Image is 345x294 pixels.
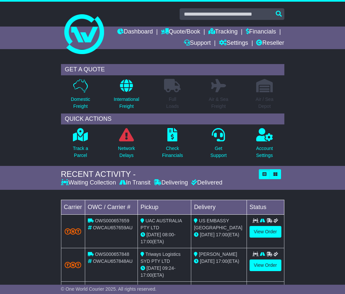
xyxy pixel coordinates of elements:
[210,128,227,163] a: GetSupport
[200,232,214,237] span: [DATE]
[162,265,174,271] span: 09:24
[194,218,242,230] span: US EMBASSY [GEOGRAPHIC_DATA]
[216,232,227,237] span: 17:00
[61,200,85,214] td: Carrier
[117,27,153,38] a: Dashboard
[73,145,88,159] p: Track a Parcel
[141,218,182,230] span: UAC AUSTRALIA PTY LTD
[162,232,174,237] span: 08:00
[161,27,200,38] a: Quote/Book
[65,228,81,234] img: TNT_Domestic.png
[256,38,284,49] a: Reseller
[95,218,129,223] span: OWS000657659
[71,79,90,113] a: DomesticFreight
[141,231,188,245] div: - (ETA)
[138,200,191,214] td: Pickup
[208,27,238,38] a: Tracking
[246,27,276,38] a: Financials
[65,262,81,268] img: TNT_Domestic.png
[219,38,248,49] a: Settings
[194,258,244,265] div: (ETA)
[93,225,133,230] span: OWCAU657659AU
[61,113,284,125] div: QUICK ACTIONS
[162,128,183,163] a: CheckFinancials
[71,96,90,110] p: Domestic Freight
[73,128,88,163] a: Track aParcel
[146,232,161,237] span: [DATE]
[209,96,228,110] p: Air & Sea Freight
[256,145,273,159] p: Account Settings
[113,79,140,113] a: InternationalFreight
[184,38,211,49] a: Support
[190,179,222,186] div: Delivered
[256,128,273,163] a: AccountSettings
[247,200,284,214] td: Status
[250,226,281,238] a: View Order
[199,252,237,257] span: [PERSON_NAME]
[256,96,273,110] p: Air / Sea Depot
[118,145,135,159] p: Network Delays
[162,145,183,159] p: Check Financials
[118,128,135,163] a: NetworkDelays
[210,145,227,159] p: Get Support
[61,286,157,292] span: © One World Courier 2025. All rights reserved.
[216,258,227,264] span: 17:00
[194,231,244,238] div: (ETA)
[118,179,152,186] div: In Transit
[164,96,181,110] p: Full Loads
[95,252,129,257] span: OWS000657848
[85,200,138,214] td: OWC / Carrier #
[141,265,188,279] div: - (ETA)
[61,170,256,179] div: RECENT ACTIVITY -
[250,259,281,271] a: View Order
[146,265,161,271] span: [DATE]
[114,96,139,110] p: International Freight
[61,179,118,186] div: Waiting Collection
[93,258,133,264] span: OWCAU657848AU
[200,258,214,264] span: [DATE]
[152,179,190,186] div: Delivering
[141,272,152,278] span: 17:00
[191,200,247,214] td: Delivery
[61,64,284,75] div: GET A QUOTE
[141,239,152,244] span: 17:00
[141,252,181,264] span: Triways Logistics SYD PTY LTD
